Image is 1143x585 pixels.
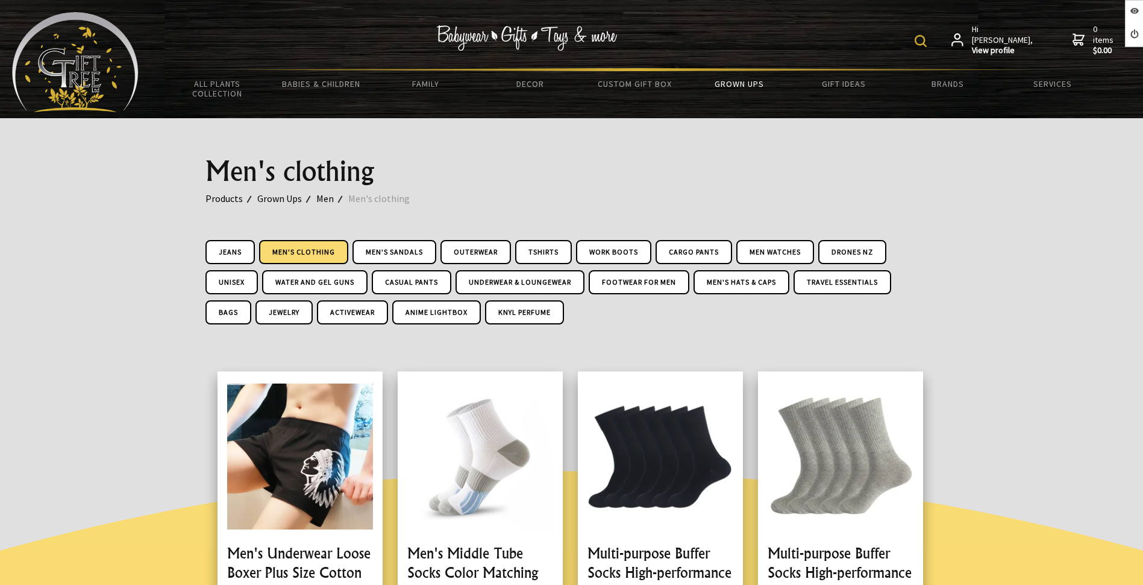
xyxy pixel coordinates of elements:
[456,270,584,294] a: Underwear & Loungewear
[915,35,927,47] img: product search
[485,300,564,324] a: Knyl Perfume
[205,191,257,206] a: Products
[576,240,651,264] a: Work Boots
[205,270,258,294] a: UniSex
[205,300,251,324] a: Bags
[316,191,348,206] a: Men
[1073,24,1116,56] a: 0 items$0.00
[440,240,511,264] a: Outerwear
[269,71,374,96] a: Babies & Children
[791,71,895,96] a: Gift Ideas
[896,71,1000,96] a: Brands
[12,12,139,112] img: Babyware - Gifts - Toys and more...
[352,240,436,264] a: Men's Sandals
[1093,24,1116,56] span: 0 items
[589,270,689,294] a: Footwear For Men
[656,240,732,264] a: Cargo Pants
[257,191,316,206] a: Grown Ups
[436,25,617,51] img: Babywear - Gifts - Toys & more
[205,240,255,264] a: Jeans
[348,191,424,206] a: Men's clothing
[1093,45,1116,56] strong: $0.00
[951,24,1034,56] a: Hi [PERSON_NAME],View profile
[259,240,348,264] a: Men's clothing
[392,300,481,324] a: Anime Lightbox
[818,240,886,264] a: Drones NZ
[583,71,687,96] a: Custom Gift Box
[515,240,572,264] a: Tshirts
[1000,71,1104,96] a: Services
[372,270,451,294] a: Casual Pants
[317,300,388,324] a: ActiveWear
[687,71,791,96] a: Grown Ups
[478,71,582,96] a: Decor
[694,270,789,294] a: Men's Hats & Caps
[736,240,814,264] a: Men Watches
[262,270,368,294] a: Water and Gel Guns
[374,71,478,96] a: Family
[165,71,269,106] a: All Plants Collection
[205,157,938,186] h1: Men's clothing
[255,300,313,324] a: Jewelry
[972,24,1034,56] span: Hi [PERSON_NAME],
[794,270,891,294] a: Travel Essentials
[972,45,1034,56] strong: View profile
